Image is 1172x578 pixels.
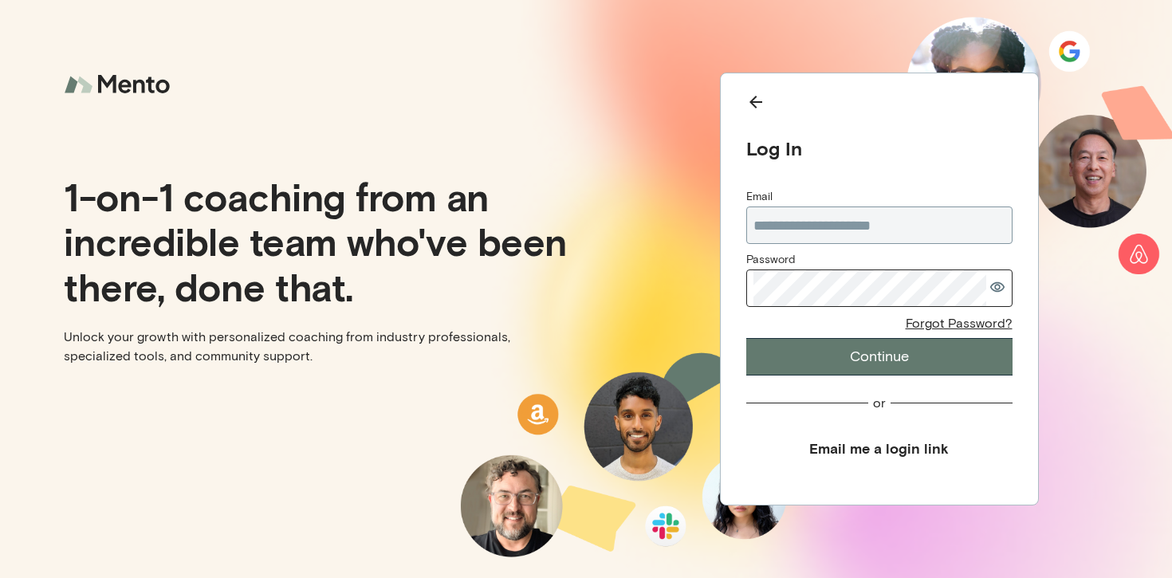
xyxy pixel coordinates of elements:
div: Password [746,252,1013,268]
img: logo [64,64,175,106]
button: Continue [746,338,1013,376]
p: Unlock your growth with personalized coaching from industry professionals, specialized tools, and... [64,328,573,366]
p: 1-on-1 coaching from an incredible team who've been there, done that. [64,174,573,308]
input: Password [753,270,986,306]
button: Email me a login link [746,431,1013,466]
div: or [873,395,886,411]
button: Back [746,92,1013,117]
div: Email [746,189,1013,205]
div: Log In [746,136,1013,160]
div: Forgot Password? [906,315,1013,332]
